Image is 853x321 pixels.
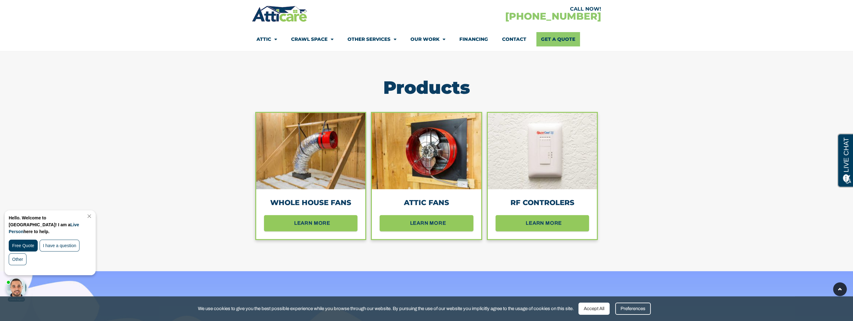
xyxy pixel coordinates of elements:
a: Contact [502,32,526,46]
iframe: Chat Invitation [3,209,103,302]
div: Whole house fans [264,199,358,207]
h2: Products [255,79,598,96]
a: learn more [264,215,358,231]
div: Attic fans [380,199,473,207]
div: Preferences [615,303,651,315]
div: CALL NOW! [426,7,601,12]
span: We use cookies to give you the best possible experience while you browse through our website. By ... [198,305,574,313]
nav: Menu [256,32,596,46]
a: Crawl Space [291,32,333,46]
span: learn more [410,218,446,228]
span: Opens a chat window [15,5,50,13]
a: Get A Quote [536,32,580,46]
a: Our Work [410,32,445,46]
a: learn more [380,215,473,231]
div: Accept All [578,303,610,315]
img: QuietCool Whole House Attic Fan for Sale | Atticare USA [372,113,481,189]
div: RF controlers [496,199,589,207]
a: Attic [256,32,277,46]
a: Other Services [347,32,396,46]
span: learn more [526,218,562,228]
a: Financing [459,32,488,46]
span: learn more [294,218,330,228]
a: learn more [496,215,589,231]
